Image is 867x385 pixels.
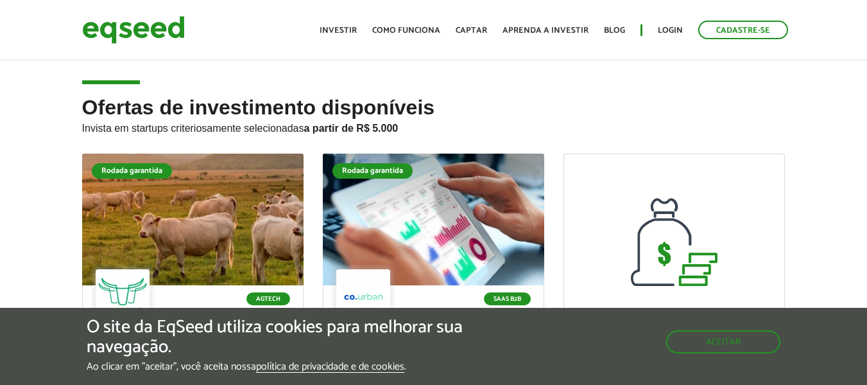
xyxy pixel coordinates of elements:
[256,362,404,373] a: política de privacidade e de cookies
[456,26,487,35] a: Captar
[246,292,290,305] p: Agtech
[666,330,780,354] button: Aceitar
[332,163,413,179] div: Rodada garantida
[502,26,588,35] a: Aprenda a investir
[320,26,357,35] a: Investir
[372,26,440,35] a: Como funciona
[82,119,785,134] p: Invista em startups criteriosamente selecionadas
[92,163,172,179] div: Rodada garantida
[658,26,683,35] a: Login
[87,361,502,373] p: Ao clicar em "aceitar", você aceita nossa .
[604,26,625,35] a: Blog
[484,292,531,305] p: SaaS B2B
[82,96,785,154] h2: Ofertas de investimento disponíveis
[87,318,502,357] h5: O site da EqSeed utiliza cookies para melhorar sua navegação.
[82,13,185,47] img: EqSeed
[304,123,399,134] strong: a partir de R$ 5.000
[698,21,788,39] a: Cadastre-se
